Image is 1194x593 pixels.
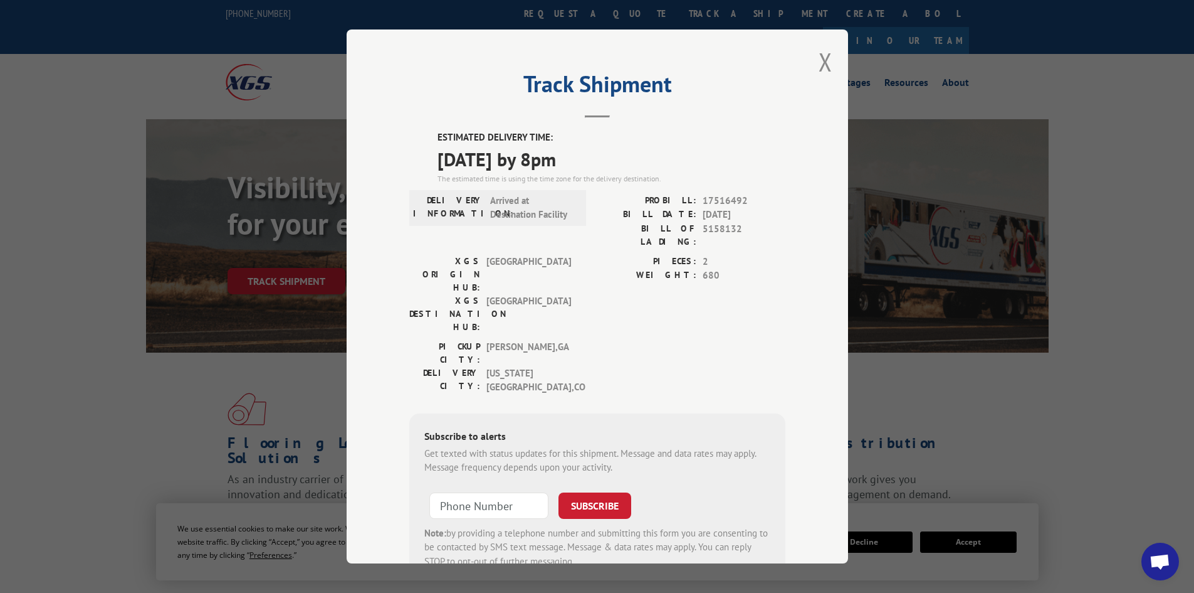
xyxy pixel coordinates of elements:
span: [GEOGRAPHIC_DATA] [486,255,571,294]
button: SUBSCRIBE [558,493,631,519]
label: PICKUP CITY: [409,340,480,366]
div: Open chat [1141,543,1179,580]
input: Phone Number [429,493,548,519]
label: DELIVERY INFORMATION: [413,194,484,222]
strong: Note: [424,527,446,539]
span: 2 [703,255,785,269]
label: DELIVERY CITY: [409,366,480,395]
span: 5158132 [703,222,785,248]
label: PIECES: [597,255,696,269]
span: 680 [703,269,785,283]
span: 17516492 [703,194,785,208]
label: WEIGHT: [597,269,696,283]
h2: Track Shipment [409,75,785,99]
label: BILL OF LADING: [597,222,696,248]
button: Close modal [819,45,832,78]
span: [PERSON_NAME] , GA [486,340,571,366]
label: BILL DATE: [597,208,696,222]
label: ESTIMATED DELIVERY TIME: [437,131,785,145]
div: The estimated time is using the time zone for the delivery destination. [437,173,785,184]
label: PROBILL: [597,194,696,208]
span: [DATE] by 8pm [437,145,785,173]
div: Subscribe to alerts [424,429,770,447]
span: [DATE] [703,208,785,222]
span: [GEOGRAPHIC_DATA] [486,294,571,334]
label: XGS ORIGIN HUB: [409,255,480,294]
span: [US_STATE][GEOGRAPHIC_DATA] , CO [486,366,571,395]
div: Get texted with status updates for this shipment. Message and data rates may apply. Message frequ... [424,447,770,475]
div: by providing a telephone number and submitting this form you are consenting to be contacted by SM... [424,526,770,569]
span: Arrived at Destination Facility [490,194,575,222]
label: XGS DESTINATION HUB: [409,294,480,334]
